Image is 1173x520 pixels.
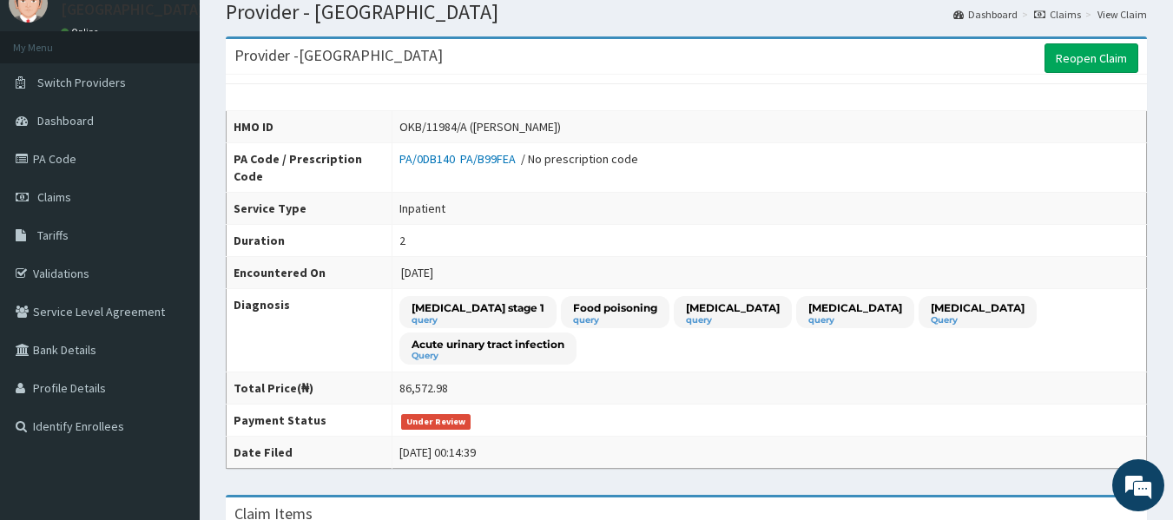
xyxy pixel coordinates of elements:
small: query [412,316,544,325]
a: Online [61,26,102,38]
a: PA/0DB140 [399,151,460,167]
th: HMO ID [227,111,392,143]
h3: Provider - [GEOGRAPHIC_DATA] [234,48,443,63]
th: Date Filed [227,437,392,469]
div: OKB/11984/A ([PERSON_NAME]) [399,118,561,135]
span: [DATE] [401,265,433,280]
div: [DATE] 00:14:39 [399,444,476,461]
span: Claims [37,189,71,205]
div: 86,572.98 [399,379,448,397]
p: Acute urinary tract infection [412,337,564,352]
span: Tariffs [37,227,69,243]
th: Duration [227,225,392,257]
div: 2 [399,232,405,249]
p: [MEDICAL_DATA] [931,300,1025,315]
th: Encountered On [227,257,392,289]
small: query [573,316,657,325]
p: [MEDICAL_DATA] [686,300,780,315]
small: Query [412,352,564,360]
th: PA Code / Prescription Code [227,143,392,193]
p: Food poisoning [573,300,657,315]
small: query [686,316,780,325]
p: [GEOGRAPHIC_DATA] [61,2,204,17]
a: PA/B99FEA [460,151,521,167]
th: Payment Status [227,405,392,437]
a: Claims [1034,7,1081,22]
a: View Claim [1097,7,1147,22]
th: Service Type [227,193,392,225]
a: Dashboard [953,7,1018,22]
p: [MEDICAL_DATA] [808,300,902,315]
th: Diagnosis [227,289,392,372]
small: Query [931,316,1025,325]
a: Reopen Claim [1044,43,1138,73]
th: Total Price(₦) [227,372,392,405]
span: Dashboard [37,113,94,128]
div: / No prescription code [399,150,638,168]
span: Switch Providers [37,75,126,90]
p: [MEDICAL_DATA] stage 1 [412,300,544,315]
span: Under Review [401,414,471,430]
div: Inpatient [399,200,445,217]
h1: Provider - [GEOGRAPHIC_DATA] [226,1,1147,23]
small: query [808,316,902,325]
